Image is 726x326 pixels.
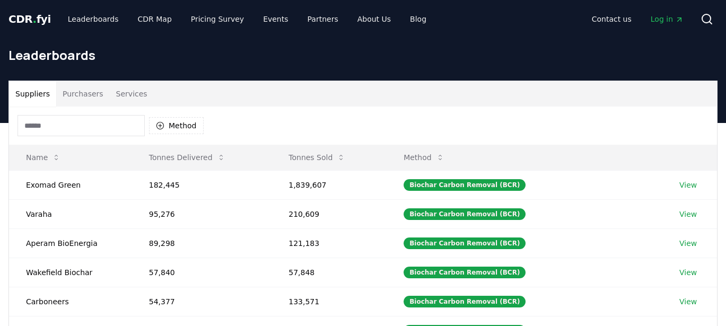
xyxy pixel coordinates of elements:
[679,238,697,249] a: View
[110,81,154,107] button: Services
[583,10,640,29] a: Contact us
[129,10,180,29] a: CDR Map
[132,228,272,258] td: 89,298
[56,81,110,107] button: Purchasers
[8,12,51,27] a: CDR.fyi
[395,147,453,168] button: Method
[404,208,526,220] div: Biochar Carbon Removal (BCR)
[401,10,435,29] a: Blog
[149,117,204,134] button: Method
[679,296,697,307] a: View
[651,14,684,24] span: Log in
[272,287,387,316] td: 133,571
[272,170,387,199] td: 1,839,607
[404,237,526,249] div: Biochar Carbon Removal (BCR)
[132,287,272,316] td: 54,377
[9,81,56,107] button: Suppliers
[255,10,296,29] a: Events
[9,199,132,228] td: Varaha
[132,258,272,287] td: 57,840
[59,10,127,29] a: Leaderboards
[9,258,132,287] td: Wakefield Biochar
[404,267,526,278] div: Biochar Carbon Removal (BCR)
[272,228,387,258] td: 121,183
[9,170,132,199] td: Exomad Green
[679,267,697,278] a: View
[280,147,354,168] button: Tonnes Sold
[349,10,399,29] a: About Us
[679,209,697,219] a: View
[132,199,272,228] td: 95,276
[9,287,132,316] td: Carboneers
[132,170,272,199] td: 182,445
[272,199,387,228] td: 210,609
[679,180,697,190] a: View
[404,179,526,191] div: Biochar Carbon Removal (BCR)
[8,13,51,25] span: CDR fyi
[59,10,435,29] nav: Main
[141,147,234,168] button: Tonnes Delivered
[272,258,387,287] td: 57,848
[8,47,718,64] h1: Leaderboards
[182,10,252,29] a: Pricing Survey
[404,296,526,307] div: Biochar Carbon Removal (BCR)
[642,10,692,29] a: Log in
[299,10,347,29] a: Partners
[18,147,69,168] button: Name
[9,228,132,258] td: Aperam BioEnergia
[33,13,37,25] span: .
[583,10,692,29] nav: Main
